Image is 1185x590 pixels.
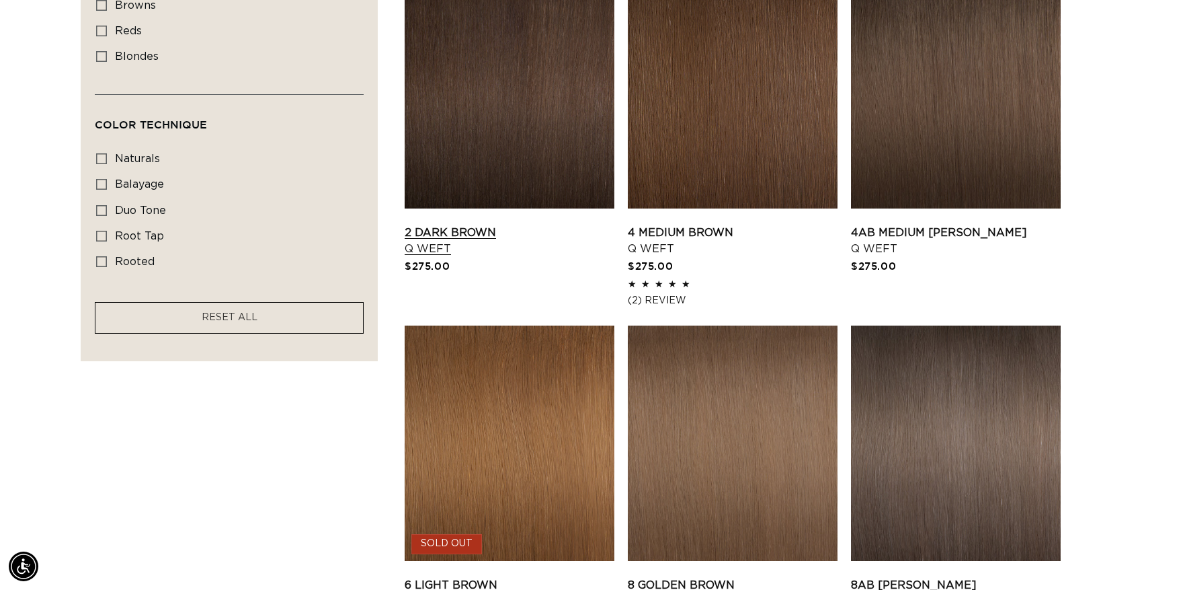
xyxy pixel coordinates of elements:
span: duo tone [115,205,166,216]
span: balayage [115,179,164,190]
summary: Color Technique (0 selected) [95,95,364,143]
a: RESET ALL [202,309,257,326]
span: rooted [115,256,155,267]
span: blondes [115,51,159,62]
a: 4AB Medium [PERSON_NAME] Q Weft [851,225,1061,257]
span: reds [115,26,142,36]
div: Accessibility Menu [9,552,38,581]
span: root tap [115,231,164,242]
span: naturals [115,153,160,164]
span: RESET ALL [202,313,257,322]
a: 4 Medium Brown Q Weft [628,225,837,257]
span: Color Technique [95,118,207,131]
a: 2 Dark Brown Q Weft [405,225,614,257]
